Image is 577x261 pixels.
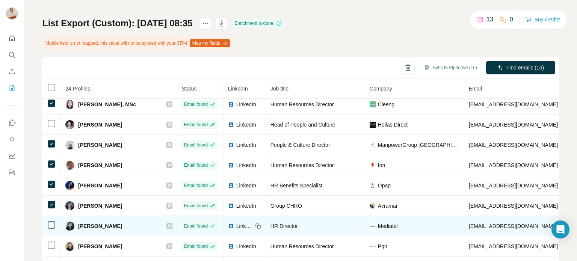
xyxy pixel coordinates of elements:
span: Find emails (16) [506,64,544,71]
img: company-logo [370,203,376,209]
img: LinkedIn logo [228,203,234,209]
img: LinkedIn logo [228,183,234,189]
img: LinkedIn logo [228,122,234,128]
span: Head of People and Culture [270,122,335,128]
span: ManpowerGroup [GEOGRAPHIC_DATA] [378,141,459,149]
img: Avatar [65,222,74,231]
span: Email found [184,202,208,209]
span: [PERSON_NAME] [78,182,122,189]
span: [EMAIL_ADDRESS][DOMAIN_NAME] [469,243,558,249]
span: Email found [184,121,208,128]
button: Search [6,48,18,62]
p: 0 [510,15,513,24]
span: Human Resources Director [270,243,334,249]
div: Open Intercom Messenger [551,220,569,238]
span: Human Resources Director [270,162,334,168]
span: Email [469,86,482,92]
button: My lists [6,81,18,95]
span: LinkedIn [236,202,256,210]
span: [EMAIL_ADDRESS][DOMAIN_NAME] [469,223,558,229]
button: Use Surfe on LinkedIn [6,116,18,130]
button: Buy credits [526,14,560,25]
img: Avatar [65,140,74,149]
img: LinkedIn logo [228,243,234,249]
span: LinkedIn [236,243,256,250]
img: LinkedIn logo [228,101,234,107]
img: LinkedIn logo [228,162,234,168]
span: LinkedIn [228,86,248,92]
span: [PERSON_NAME] [78,222,122,230]
img: Avatar [65,161,74,170]
span: People & Culture Director [270,142,330,148]
img: company-logo [370,101,376,107]
span: Opap [378,182,391,189]
span: Pqh [378,243,387,250]
button: Map my fields [190,39,230,47]
span: Group CHRO [270,203,302,209]
span: [EMAIL_ADDRESS][DOMAIN_NAME] [469,162,558,168]
span: LinkedIn [236,222,253,230]
span: [EMAIL_ADDRESS][DOMAIN_NAME] [469,122,558,128]
button: Use Surfe API [6,133,18,146]
img: company-logo [370,162,376,168]
img: company-logo [370,122,376,128]
p: 13 [486,15,493,24]
span: Cleeng [378,101,394,108]
button: Dashboard [6,149,18,163]
span: [EMAIL_ADDRESS][DOMAIN_NAME] [469,142,558,148]
img: Avatar [65,181,74,190]
span: [EMAIL_ADDRESS][DOMAIN_NAME] [469,183,558,189]
span: [PERSON_NAME] [78,121,122,128]
div: Enrichment is done [233,19,285,28]
img: LinkedIn logo [228,142,234,148]
span: [PERSON_NAME] [78,243,122,250]
button: Quick start [6,32,18,45]
span: Job title [270,86,288,92]
span: HR Director [270,223,298,229]
span: Mediatel [378,222,398,230]
span: LinkedIn [236,182,256,189]
span: LinkedIn [236,101,256,108]
img: company-logo [370,223,376,229]
span: Email found [184,142,208,148]
span: LinkedIn [236,161,256,169]
img: Avatar [65,120,74,129]
img: Avatar [65,100,74,109]
div: Mobile field is not mapped, this value will not be synced with your CRM [42,37,231,50]
img: Avatar [65,201,74,210]
span: [PERSON_NAME] [78,141,122,149]
img: company-logo [370,142,376,148]
span: [EMAIL_ADDRESS][DOMAIN_NAME] [469,203,558,209]
img: company-logo [370,183,376,189]
span: LinkedIn [236,121,256,128]
button: Find emails (16) [486,61,555,74]
span: Email found [184,243,208,250]
button: Feedback [6,166,18,179]
span: Email found [184,162,208,169]
img: Avatar [6,8,18,20]
span: LinkedIn [236,141,256,149]
span: 24 Profiles [65,86,90,92]
span: [PERSON_NAME], MSc [78,101,136,108]
span: Company [370,86,392,92]
span: Hellas Direct [378,121,408,128]
span: [EMAIL_ADDRESS][DOMAIN_NAME] [469,101,558,107]
span: Email found [184,223,208,229]
h1: List Export (Custom): [DATE] 08:35 [42,17,193,29]
span: Status [182,86,197,92]
img: LinkedIn logo [228,223,234,229]
span: Avramar [378,202,398,210]
span: Ion [378,161,385,169]
span: [PERSON_NAME] [78,202,122,210]
span: HR Benefits Specialist [270,183,323,189]
span: Email found [184,182,208,189]
img: company-logo [370,243,376,249]
button: actions [199,17,211,29]
span: Email found [184,101,208,108]
button: Enrich CSV [6,65,18,78]
span: [PERSON_NAME] [78,161,122,169]
span: Human Resources Director [270,101,334,107]
img: Avatar [65,242,74,251]
button: Sync to Pipedrive (16) [418,62,482,73]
